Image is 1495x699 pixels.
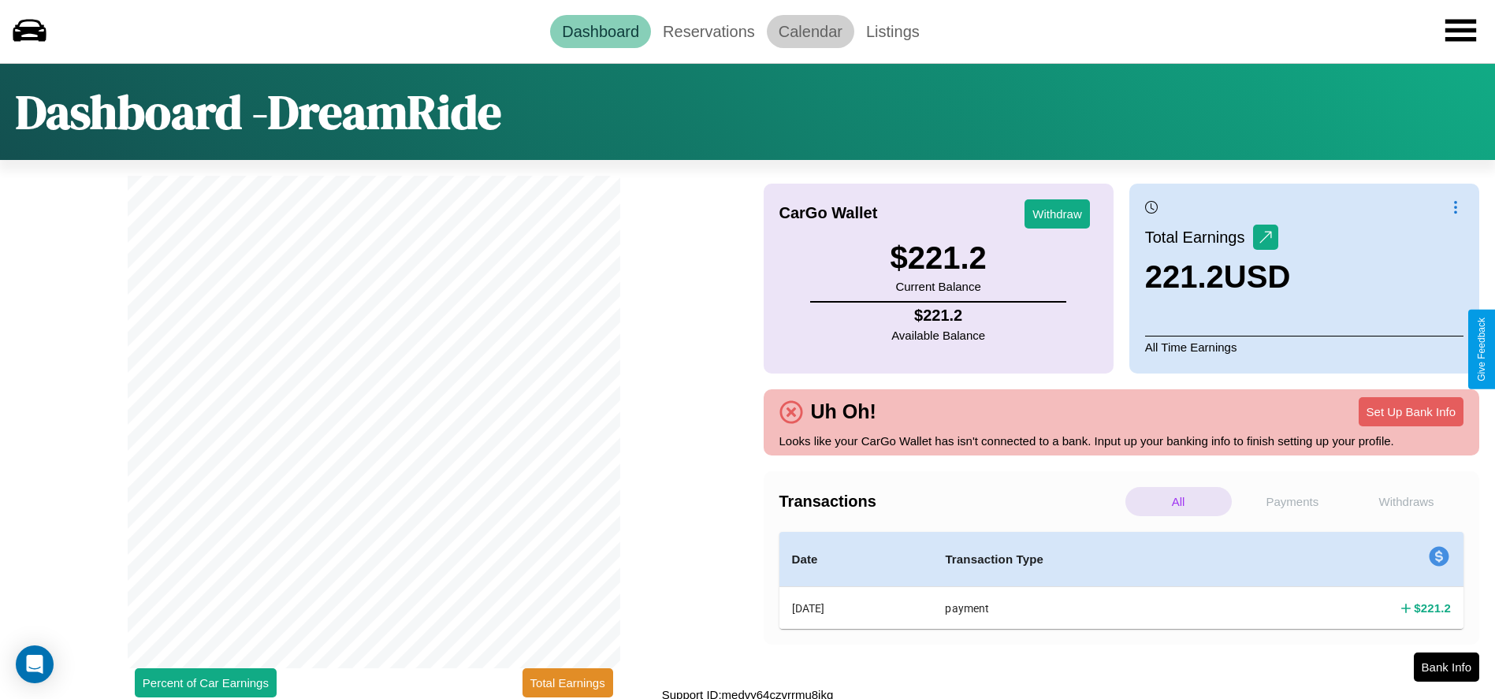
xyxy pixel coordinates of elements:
div: Give Feedback [1476,318,1487,381]
p: Withdraws [1353,487,1460,516]
button: Total Earnings [523,668,613,697]
h4: Date [792,550,920,569]
h4: $ 221.2 [1414,600,1451,616]
table: simple table [779,532,1464,629]
button: Withdraw [1025,199,1090,229]
th: [DATE] [779,587,933,630]
h4: CarGo Wallet [779,204,878,222]
p: Total Earnings [1145,223,1253,251]
p: Payments [1240,487,1346,516]
button: Bank Info [1414,653,1479,682]
h1: Dashboard - DreamRide [16,80,501,144]
a: Reservations [651,15,767,48]
button: Set Up Bank Info [1359,397,1463,426]
a: Dashboard [550,15,651,48]
a: Calendar [767,15,854,48]
h4: Transaction Type [945,550,1245,569]
p: All Time Earnings [1145,336,1463,358]
h3: $ 221.2 [890,240,986,276]
div: Open Intercom Messenger [16,645,54,683]
p: All [1125,487,1232,516]
h4: Transactions [779,493,1121,511]
a: Listings [854,15,932,48]
th: payment [932,587,1258,630]
h4: Uh Oh! [803,400,884,423]
p: Available Balance [891,325,985,346]
p: Looks like your CarGo Wallet has isn't connected to a bank. Input up your banking info to finish ... [779,430,1464,452]
h4: $ 221.2 [891,307,985,325]
p: Current Balance [890,276,986,297]
button: Percent of Car Earnings [135,668,277,697]
h3: 221.2 USD [1145,259,1291,295]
